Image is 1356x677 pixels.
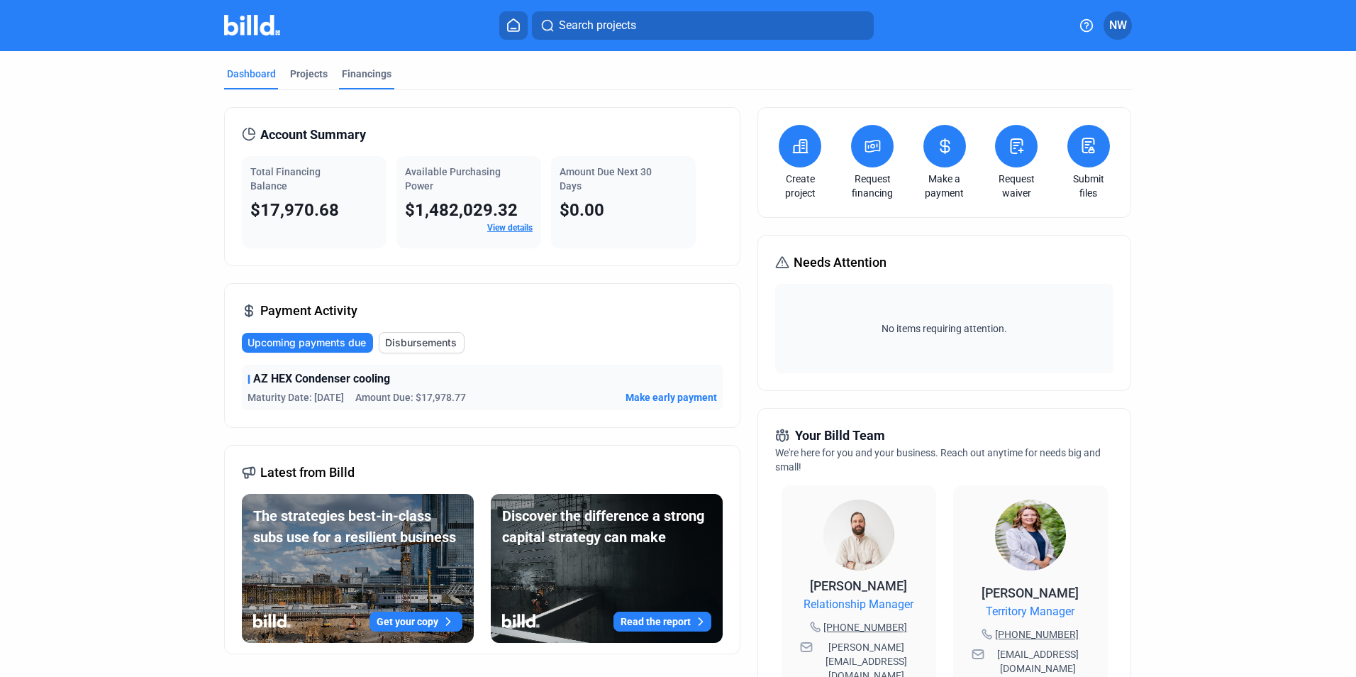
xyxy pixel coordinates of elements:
span: [PERSON_NAME] [810,578,907,593]
span: Maturity Date: [DATE] [248,390,344,404]
span: AZ HEX Condenser cooling [253,370,390,387]
button: Search projects [532,11,874,40]
span: Needs Attention [794,253,887,273]
button: Disbursements [379,332,465,353]
span: Territory Manager [986,603,1074,620]
span: Latest from Billd [260,463,355,483]
a: Request waiver [991,172,1041,200]
img: Territory Manager [995,500,1066,571]
div: Discover the difference a strong capital strategy can make [502,505,711,548]
span: Upcoming payments due [248,336,366,350]
span: Available Purchasing Power [405,166,501,192]
span: Account Summary [260,125,366,145]
img: Billd Company Logo [224,15,280,35]
div: The strategies best-in-class subs use for a resilient business [253,505,462,548]
span: We're here for you and your business. Reach out anytime for needs big and small! [775,447,1101,473]
button: Upcoming payments due [242,333,373,353]
span: Amount Due: $17,978.77 [355,390,466,404]
tcxspan: Call 512-229-9269 via 3CX [823,622,907,633]
span: Search projects [559,17,636,34]
tcxspan: Call 281-500-5473 via 3CX [995,629,1079,640]
span: $1,482,029.32 [405,200,518,220]
div: Dashboard [227,67,276,81]
div: Financings [342,67,391,81]
div: Projects [290,67,328,81]
a: Request financing [847,172,897,200]
a: View details [487,223,533,233]
span: No items requiring attention. [781,321,1107,336]
span: $0.00 [560,200,604,220]
span: Your Billd Team [795,426,885,446]
span: NW [1109,17,1127,34]
a: Make a payment [920,172,969,200]
span: $17,970.68 [250,200,339,220]
span: Amount Due Next 30 Days [560,166,652,192]
span: Total Financing Balance [250,166,321,192]
a: Create project [775,172,825,200]
a: Submit files [1064,172,1113,200]
button: NW [1104,11,1132,40]
span: [EMAIL_ADDRESS][DOMAIN_NAME] [987,647,1089,676]
span: Payment Activity [260,301,357,321]
span: [PERSON_NAME] [982,585,1079,600]
button: Read the report [613,612,711,632]
button: Get your copy [369,612,462,632]
button: Make early payment [626,390,717,404]
img: Relationship Manager [823,500,894,571]
span: Relationship Manager [804,596,913,613]
span: Disbursements [385,336,457,350]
